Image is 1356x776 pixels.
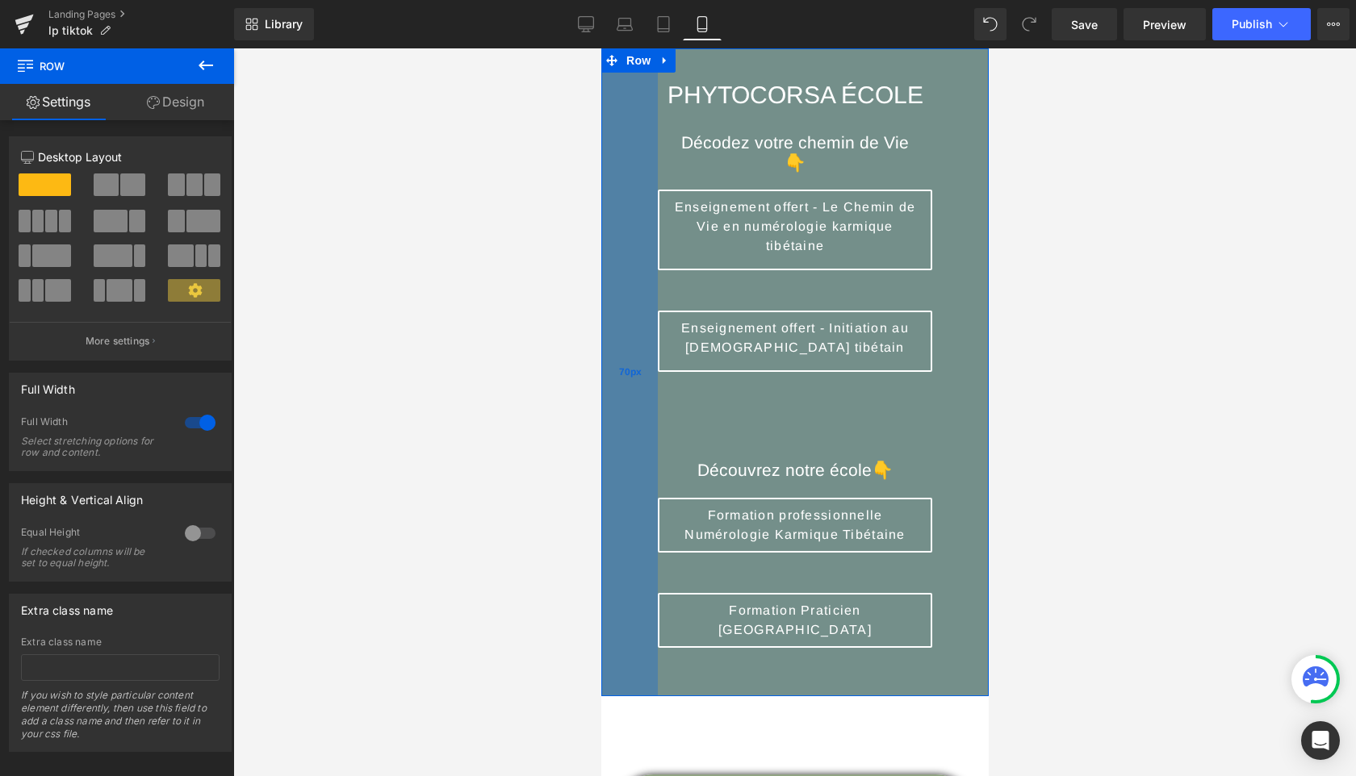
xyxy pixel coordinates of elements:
[56,262,331,323] a: Enseignement offert - Initiation au [DEMOGRAPHIC_DATA] tibétain
[86,334,150,348] p: More settings
[1071,16,1098,33] span: Save
[21,546,166,569] div: If checked columns will be set to equal height.
[21,595,113,617] div: Extra class name
[265,17,303,31] span: Library
[21,636,220,648] div: Extra class name
[605,8,644,40] a: Laptop
[234,8,314,40] a: New Library
[21,526,169,543] div: Equal Height
[1317,8,1350,40] button: More
[21,148,220,165] p: Desktop Layout
[56,141,331,222] a: Enseignement offert - Le Chemin de Vie en numérologie karmique tibétaine
[1124,8,1206,40] a: Preview
[1232,18,1272,31] span: Publish
[21,484,143,507] div: Height & Vertical Align
[66,33,322,60] span: PHYTOCORSA ÉCOLE
[70,553,317,591] span: Formation Praticien [GEOGRAPHIC_DATA]
[56,104,331,124] h4: 👇
[974,8,1007,40] button: Undo
[56,411,331,432] h4: Découvrez notre école👇
[683,8,722,40] a: Mobile
[1013,8,1045,40] button: Redo
[56,544,331,599] a: Formation Praticien [GEOGRAPHIC_DATA]
[1301,721,1340,760] div: Open Intercom Messenger
[21,436,166,458] div: Select stretching options for row and content.
[1143,16,1186,33] span: Preview
[117,84,234,120] a: Design
[56,449,331,504] a: Formation professionnelle Numérologie Karmique Tibétaine
[48,8,234,21] a: Landing Pages
[644,8,683,40] a: Tablet
[21,689,220,751] div: If you wish to style particular content element differently, then use this field to add a class n...
[70,457,317,496] span: Formation professionnelle Numérologie Karmique Tibétaine
[70,149,317,207] span: Enseignement offert - Le Chemin de Vie en numérologie karmique tibétaine
[21,415,169,432] div: Full Width
[10,322,231,360] button: More settings
[56,84,331,104] h4: Décodez votre chemin de Vie
[18,316,40,331] span: 70px
[70,270,317,309] span: Enseignement offert - Initiation au [DEMOGRAPHIC_DATA] tibétain
[16,48,178,84] span: Row
[567,8,605,40] a: Desktop
[1212,8,1311,40] button: Publish
[21,373,75,396] div: Full Width
[48,24,93,37] span: lp tiktok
